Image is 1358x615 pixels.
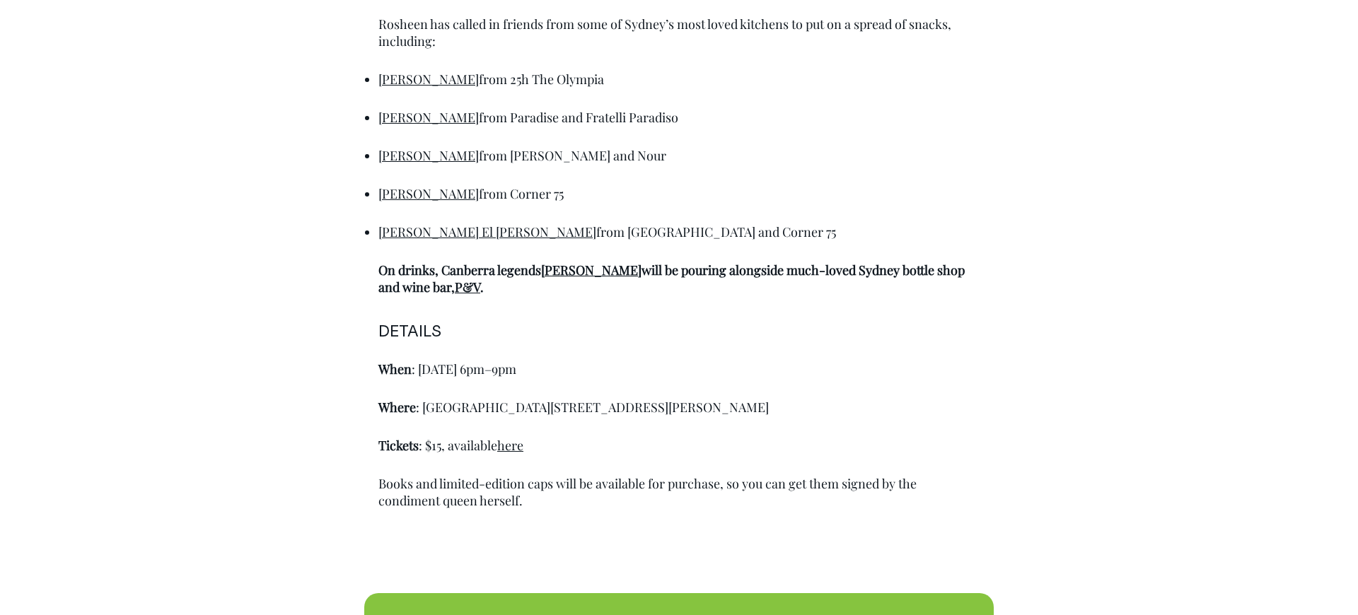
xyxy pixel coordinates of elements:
[378,399,980,416] p: : [GEOGRAPHIC_DATA][STREET_ADDRESS][PERSON_NAME]
[378,147,479,164] a: [PERSON_NAME]
[378,223,980,240] p: from [GEOGRAPHIC_DATA] and Corner 75
[378,223,596,240] a: [PERSON_NAME] El [PERSON_NAME]
[541,262,642,279] a: [PERSON_NAME]
[455,279,480,295] a: P&V
[378,475,980,509] p: Books and limited-edition caps will be available for purchase, so you can get them signed by the ...
[378,16,980,49] p: Rosheen has called in friends from some of Sydney’s most loved kitchens to put on a spread of sna...
[497,437,523,454] a: here
[378,185,479,202] a: [PERSON_NAME]
[378,109,980,126] p: from Paradise and Fratelli Paradiso
[378,71,479,88] a: [PERSON_NAME]
[378,71,980,88] p: from 25h The Olympia
[378,147,980,164] p: from [PERSON_NAME] and Nour
[378,437,419,454] strong: Tickets
[378,109,479,126] a: [PERSON_NAME]
[378,185,980,202] p: from Corner 75
[378,324,980,341] h6: DETAILS
[378,399,416,416] strong: Where
[378,437,980,454] p: : $15, available
[378,361,412,377] strong: When
[378,262,965,295] strong: On drinks, Canberra legends will be pouring alongside much-loved Sydney bottle shop and wine bar, .
[378,361,980,377] p: : [DATE] 6pm–9pm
